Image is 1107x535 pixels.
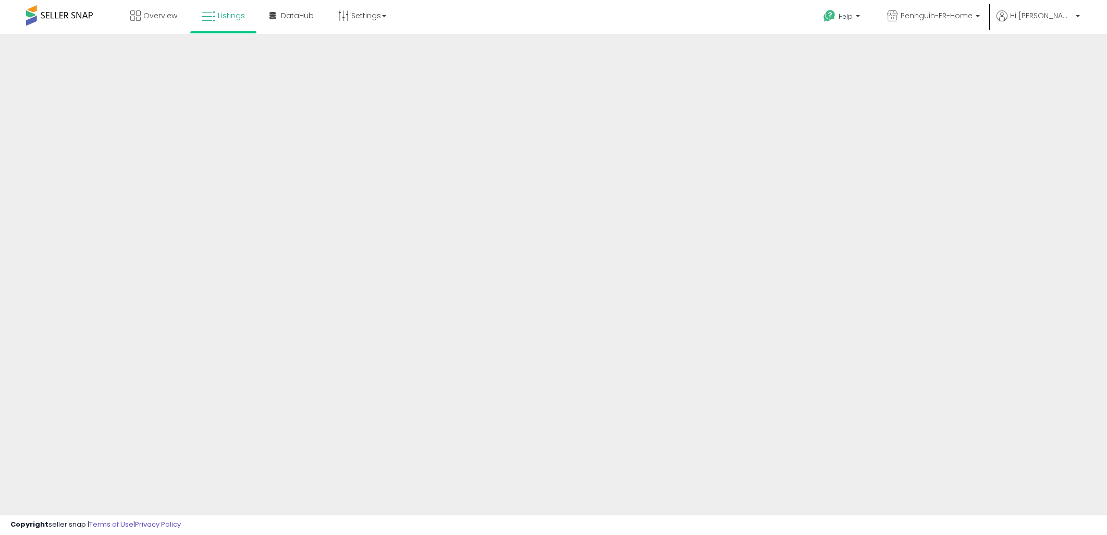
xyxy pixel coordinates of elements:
i: Get Help [823,9,836,22]
span: DataHub [281,10,314,21]
span: Listings [218,10,245,21]
span: Pennguin-FR-Home [901,10,973,21]
span: Help [839,12,853,21]
span: Overview [143,10,177,21]
a: Help [815,2,870,34]
a: Hi [PERSON_NAME] [997,10,1080,34]
span: Hi [PERSON_NAME] [1010,10,1073,21]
